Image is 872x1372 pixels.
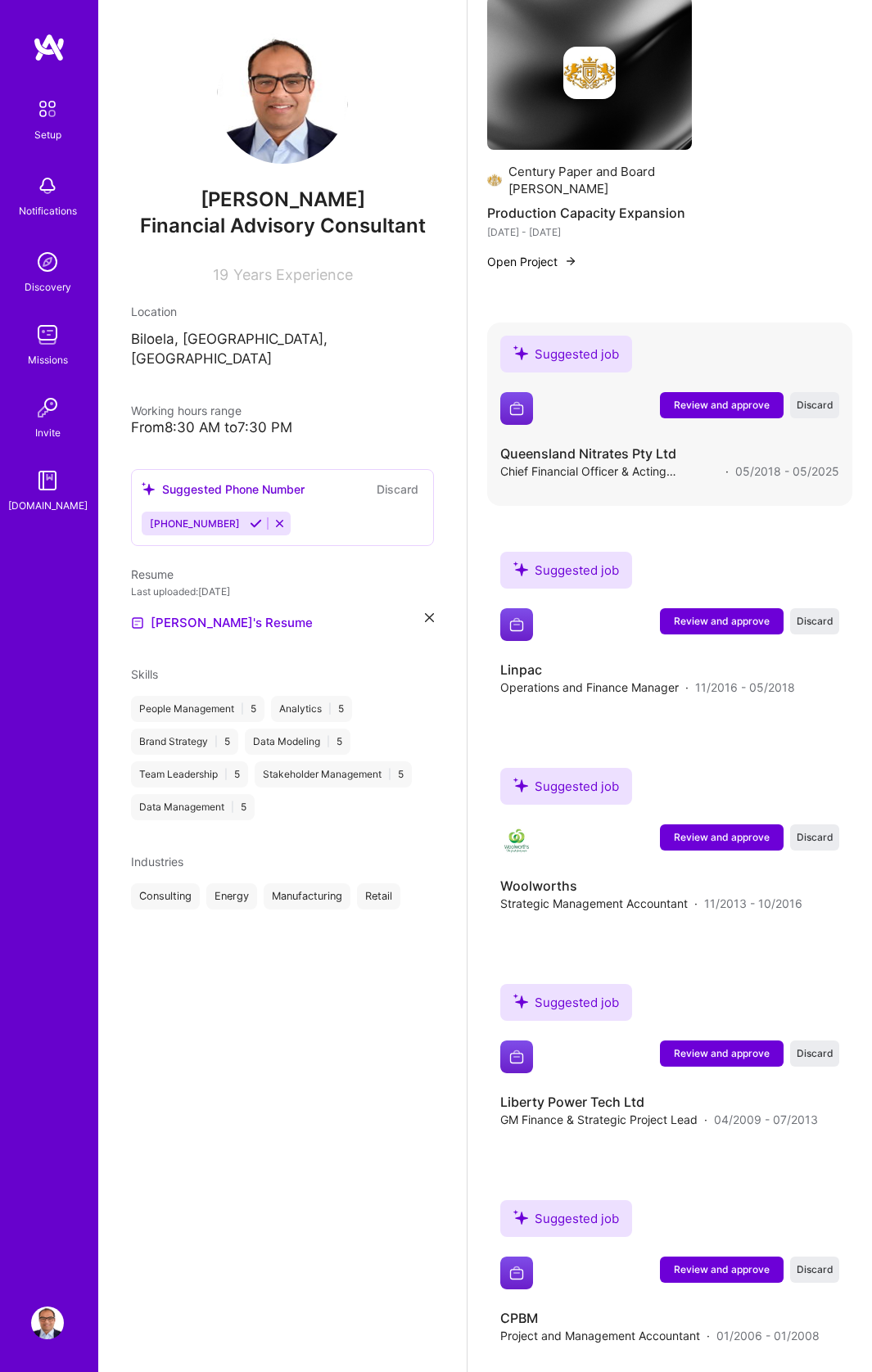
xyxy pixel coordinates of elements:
[487,223,692,241] div: [DATE] - [DATE]
[500,392,533,425] img: Company logo
[142,482,156,496] i: icon SuggestedTeams
[500,608,533,641] img: Company logo
[674,398,770,412] span: Review and approve
[131,613,313,633] a: [PERSON_NAME]'s Resume
[327,735,330,748] span: |
[797,830,834,844] span: Discard
[255,761,412,788] div: Stakeholder Management 5
[35,424,61,441] div: Invite
[131,303,434,320] div: Location
[34,126,61,143] div: Setup
[790,1257,839,1283] button: Discard
[790,1040,839,1067] button: Discard
[790,392,839,418] button: Discard
[513,345,528,360] i: icon SuggestedTeams
[25,278,71,296] div: Discovery
[660,1040,784,1067] button: Review and approve
[30,92,65,126] img: setup
[513,994,528,1009] i: icon SuggestedTeams
[150,517,240,530] span: [PHONE_NUMBER]
[131,583,434,600] div: Last uploaded: [DATE]
[500,1093,818,1111] h4: Liberty Power Tech Ltd
[797,614,834,628] span: Discard
[31,391,64,424] img: Invite
[31,1307,64,1339] img: User Avatar
[716,1327,820,1344] span: 01/2006 - 01/2008
[500,768,632,805] div: Suggested job
[215,735,218,748] span: |
[131,187,434,212] span: [PERSON_NAME]
[388,768,391,781] span: |
[674,1046,770,1060] span: Review and approve
[250,517,262,530] i: Accept
[513,778,528,792] i: icon SuggestedTeams
[487,202,692,223] h4: Production Capacity Expansion
[357,883,400,909] div: Retail
[564,255,577,268] img: arrow-right
[131,330,434,369] p: Biloela, [GEOGRAPHIC_DATA], [GEOGRAPHIC_DATA]
[264,883,350,909] div: Manufacturing
[271,696,352,722] div: Analytics 5
[33,33,66,62] img: logo
[500,895,688,912] span: Strategic Management Accountant
[131,794,255,820] div: Data Management 5
[425,613,434,622] i: icon Close
[660,608,784,634] button: Review and approve
[28,351,68,368] div: Missions
[245,729,350,755] div: Data Modeling 5
[500,1309,820,1327] h4: CPBM
[563,47,616,99] img: Company logo
[131,667,158,681] span: Skills
[372,480,423,499] button: Discard
[508,163,692,197] div: Century Paper and Board [PERSON_NAME]
[513,1210,528,1225] i: icon SuggestedTeams
[500,445,839,463] h4: Queensland Nitrates Pty Ltd
[797,1046,834,1060] span: Discard
[131,855,183,869] span: Industries
[660,824,784,851] button: Review and approve
[674,830,770,844] span: Review and approve
[674,614,770,628] span: Review and approve
[131,404,242,417] span: Working hours range
[31,464,64,497] img: guide book
[487,253,577,270] button: Open Project
[131,567,174,581] span: Resume
[790,824,839,851] button: Discard
[140,214,426,237] span: Financial Advisory Consultant
[31,318,64,351] img: teamwork
[797,1262,834,1276] span: Discard
[224,768,228,781] span: |
[142,481,305,498] div: Suggested Phone Number
[27,1307,68,1339] a: User Avatar
[707,1327,710,1344] span: ·
[231,801,234,814] span: |
[500,336,632,372] div: Suggested job
[487,170,502,190] img: Company logo
[213,266,228,283] span: 19
[735,463,839,480] span: 05/2018 - 05/2025
[31,169,64,202] img: bell
[131,761,248,788] div: Team Leadership 5
[131,616,144,630] img: Resume
[8,497,88,514] div: [DOMAIN_NAME]
[500,1200,632,1237] div: Suggested job
[131,729,238,755] div: Brand Strategy 5
[500,463,719,480] span: Chief Financial Officer & Acting Commercial Manager
[328,702,332,715] span: |
[19,202,77,219] div: Notifications
[725,463,729,480] span: ·
[685,679,689,696] span: ·
[233,266,353,283] span: Years Experience
[500,1040,533,1073] img: Company logo
[217,33,348,164] img: User Avatar
[131,696,264,722] div: People Management 5
[500,877,802,895] h4: Woolworths
[660,392,784,418] button: Review and approve
[273,517,286,530] i: Reject
[500,1257,533,1289] img: Company logo
[695,679,795,696] span: 11/2016 - 05/2018
[500,1111,698,1128] span: GM Finance & Strategic Project Lead
[500,824,533,857] img: Company logo
[704,1111,707,1128] span: ·
[206,883,257,909] div: Energy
